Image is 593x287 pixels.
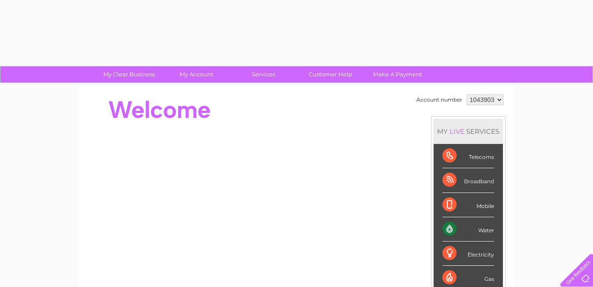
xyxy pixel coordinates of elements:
div: Telecoms [442,144,494,168]
a: My Clear Business [93,66,166,83]
div: Water [442,217,494,242]
td: Account number [414,92,465,107]
a: Services [227,66,300,83]
div: MY SERVICES [434,119,503,144]
div: Electricity [442,242,494,266]
div: LIVE [448,127,466,136]
a: My Account [160,66,233,83]
div: Mobile [442,193,494,217]
div: Broadband [442,168,494,193]
a: Make A Payment [361,66,434,83]
a: Customer Help [294,66,367,83]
